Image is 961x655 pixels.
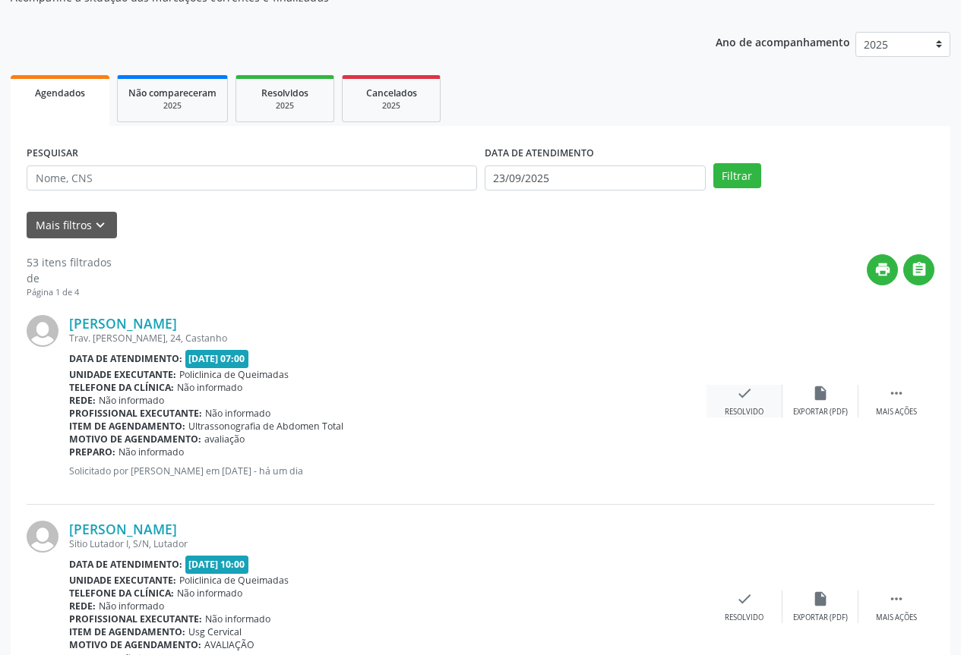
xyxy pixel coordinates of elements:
[366,87,417,99] span: Cancelados
[179,368,289,381] span: Policlinica de Queimadas
[69,368,176,381] b: Unidade executante:
[69,521,177,537] a: [PERSON_NAME]
[874,261,891,278] i: print
[736,590,753,607] i: check
[119,446,184,458] span: Não informado
[128,87,217,99] span: Não compareceram
[185,350,249,367] span: [DATE] 07:00
[69,600,96,612] b: Rede:
[35,87,85,99] span: Agendados
[188,420,343,433] span: Ultrassonografia de Abdomen Total
[27,521,58,553] img: img
[177,381,242,394] span: Não informado
[69,381,174,394] b: Telefone da clínica:
[485,165,706,191] input: Selecione um intervalo
[69,574,176,587] b: Unidade executante:
[69,625,185,638] b: Item de agendamento:
[27,142,78,165] label: PESQUISAR
[793,612,848,623] div: Exportar (PDF)
[69,394,96,407] b: Rede:
[911,261,928,278] i: 
[69,433,201,446] b: Motivo de agendamento:
[69,315,177,332] a: [PERSON_NAME]
[261,87,308,99] span: Resolvidos
[185,556,249,573] span: [DATE] 10:00
[69,587,174,600] b: Telefone da clínica:
[205,407,270,420] span: Não informado
[69,464,707,477] p: Solicitado por [PERSON_NAME] em [DATE] - há um dia
[716,32,850,51] p: Ano de acompanhamento
[736,385,753,402] i: check
[903,254,934,285] button: 
[27,165,477,191] input: Nome, CNS
[188,625,242,638] span: Usg Cervical
[812,385,829,402] i: insert_drive_file
[69,446,115,458] b: Preparo:
[812,590,829,607] i: insert_drive_file
[179,574,289,587] span: Policlinica de Queimadas
[27,212,117,238] button: Mais filtroskeyboard_arrow_down
[353,100,429,112] div: 2025
[27,254,112,270] div: 53 itens filtrados
[92,217,109,234] i: keyboard_arrow_down
[69,537,707,550] div: Sitio Lutador I, S/N, Lutador
[713,163,761,189] button: Filtrar
[876,407,917,417] div: Mais ações
[793,407,848,417] div: Exportar (PDF)
[888,590,905,607] i: 
[867,254,898,285] button: print
[888,385,905,402] i: 
[128,100,217,112] div: 2025
[876,612,917,623] div: Mais ações
[204,638,254,651] span: AVALIAÇÃO
[204,433,245,446] span: avaliação
[205,612,270,625] span: Não informado
[485,142,594,165] label: DATA DE ATENDIMENTO
[99,394,164,407] span: Não informado
[69,332,707,345] div: Trav. [PERSON_NAME], 24, Castanho
[27,270,112,286] div: de
[69,420,185,433] b: Item de agendamento:
[69,612,202,625] b: Profissional executante:
[177,587,242,600] span: Não informado
[725,407,763,417] div: Resolvido
[27,315,58,347] img: img
[69,352,182,365] b: Data de atendimento:
[99,600,164,612] span: Não informado
[69,558,182,571] b: Data de atendimento:
[725,612,763,623] div: Resolvido
[247,100,323,112] div: 2025
[69,638,201,651] b: Motivo de agendamento:
[27,286,112,299] div: Página 1 de 4
[69,407,202,420] b: Profissional executante:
